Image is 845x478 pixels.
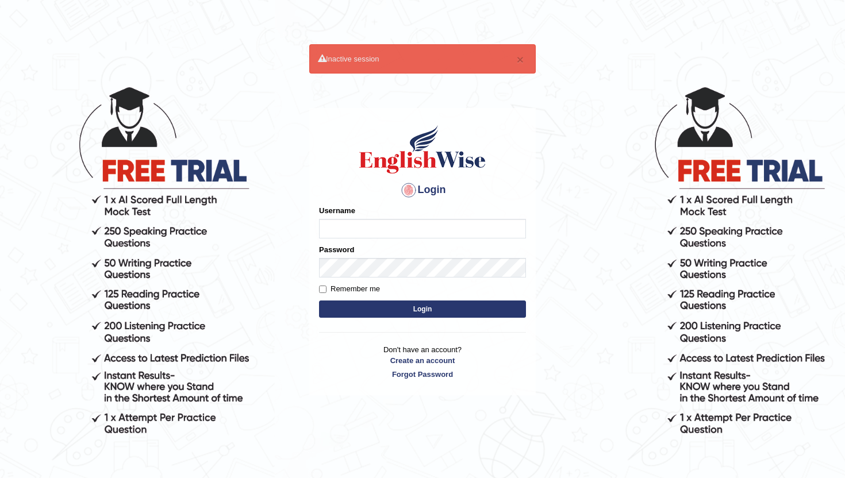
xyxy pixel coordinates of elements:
a: Create an account [319,355,526,366]
input: Remember me [319,286,327,293]
label: Username [319,205,355,216]
label: Remember me [319,283,380,295]
p: Don't have an account? [319,344,526,380]
a: Forgot Password [319,369,526,380]
img: Logo of English Wise sign in for intelligent practice with AI [357,124,488,175]
label: Password [319,244,354,255]
button: Login [319,300,526,318]
div: Inactive session [309,44,536,74]
button: × [517,53,524,65]
h4: Login [319,181,526,199]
